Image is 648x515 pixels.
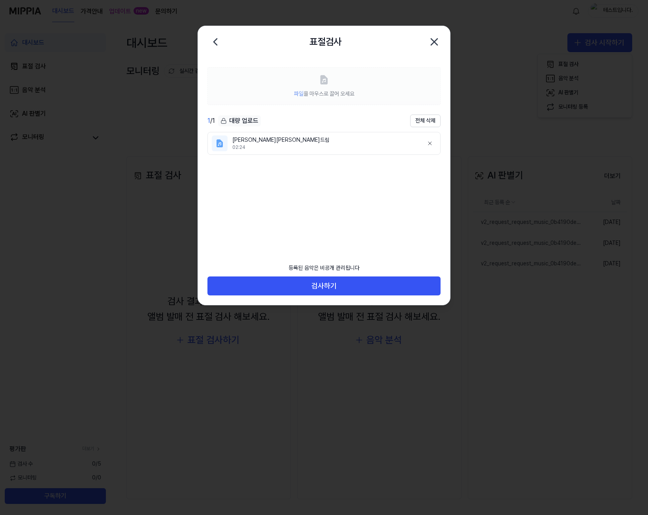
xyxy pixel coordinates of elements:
h2: 표절검사 [309,34,342,49]
span: 을 마우스로 끌어 오세요 [294,90,354,97]
div: 02:24 [232,144,417,151]
div: 등록된 음악은 비공개 관리됩니다 [284,259,364,277]
div: [PERSON_NAME][PERSON_NAME]드림 [232,136,417,144]
button: 검사하기 [207,276,441,295]
span: 파일 [294,90,303,97]
button: 전체 삭제 [410,115,441,127]
div: 대량 업로드 [218,115,261,126]
div: / 1 [207,116,215,126]
span: 1 [207,117,210,124]
button: 대량 업로드 [218,115,261,127]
